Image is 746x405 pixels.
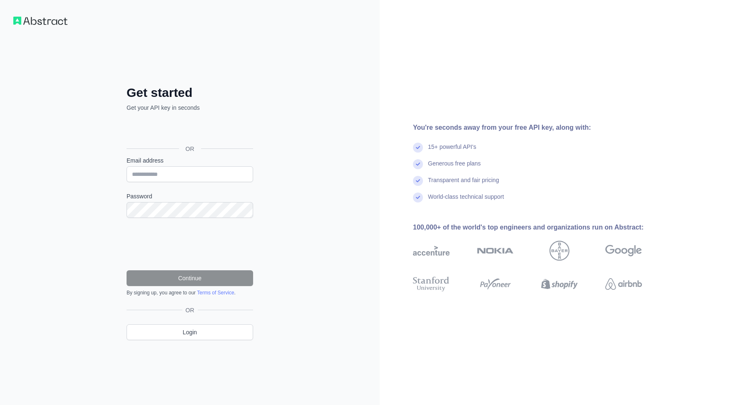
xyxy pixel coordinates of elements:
img: check mark [413,143,423,153]
img: airbnb [605,275,642,293]
label: Password [127,192,253,200]
h2: Get started [127,85,253,100]
div: World-class technical support [428,193,504,209]
img: payoneer [477,275,514,293]
button: Continue [127,270,253,286]
img: google [605,241,642,261]
div: Generous free plans [428,159,481,176]
img: nokia [477,241,514,261]
img: stanford university [413,275,450,293]
img: bayer [550,241,569,261]
div: 15+ powerful API's [428,143,476,159]
img: check mark [413,193,423,202]
img: Workflow [13,17,67,25]
a: Login [127,324,253,340]
img: check mark [413,176,423,186]
img: accenture [413,241,450,261]
span: OR [179,145,201,153]
span: OR [182,306,198,314]
div: You're seconds away from your free API key, along with: [413,123,669,133]
div: Transparent and fair pricing [428,176,499,193]
a: Terms of Service [197,290,234,296]
div: 100,000+ of the world's top engineers and organizations run on Abstract: [413,222,669,232]
iframe: Sign in with Google Button [122,121,256,139]
img: shopify [541,275,578,293]
label: Email address [127,156,253,165]
p: Get your API key in seconds [127,104,253,112]
iframe: reCAPTCHA [127,228,253,260]
div: By signing up, you agree to our . [127,289,253,296]
img: check mark [413,159,423,169]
